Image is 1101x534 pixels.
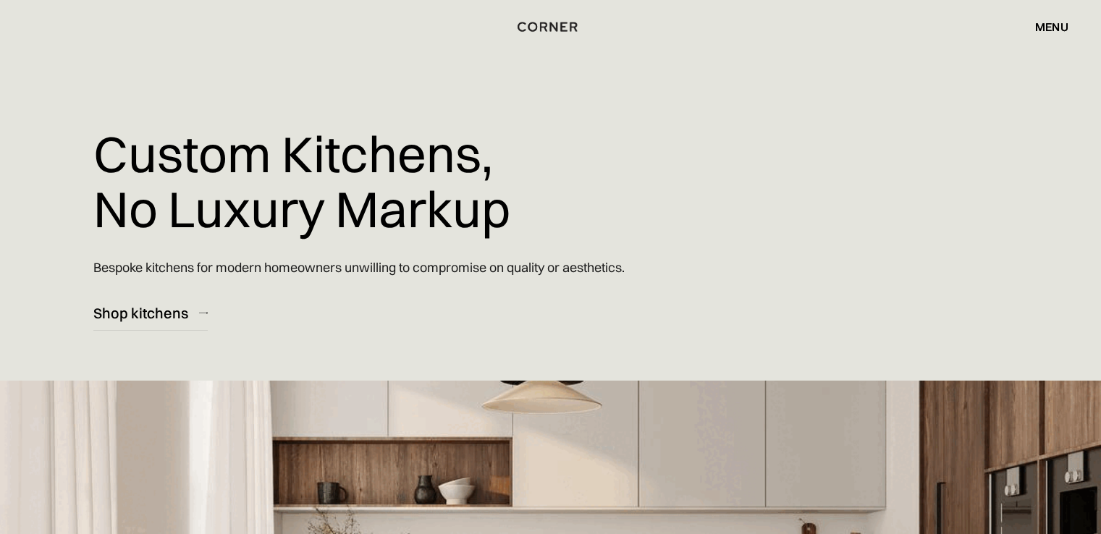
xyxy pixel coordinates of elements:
[93,303,188,323] div: Shop kitchens
[1035,21,1068,33] div: menu
[93,116,510,247] h1: Custom Kitchens, No Luxury Markup
[510,17,591,36] a: home
[1021,14,1068,39] div: menu
[93,247,625,288] p: Bespoke kitchens for modern homeowners unwilling to compromise on quality or aesthetics.
[93,295,208,331] a: Shop kitchens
